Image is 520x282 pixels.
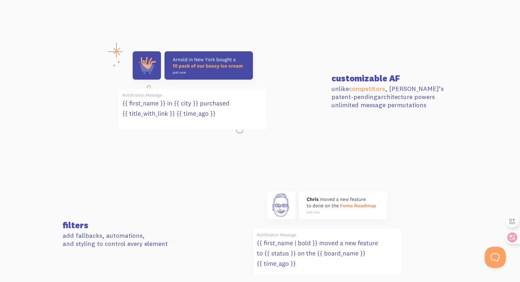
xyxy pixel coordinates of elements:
h3: filters [63,221,189,229]
h3: customizable AF [331,74,457,82]
a: competitors [349,85,385,93]
p: unlike , [PERSON_NAME]’s patent-pending architecture powers unlimited message permutations [331,85,457,109]
p: add fallbacks, automations, and styling to control every element [63,231,189,248]
iframe: Help Scout Beacon - Open [485,247,506,268]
